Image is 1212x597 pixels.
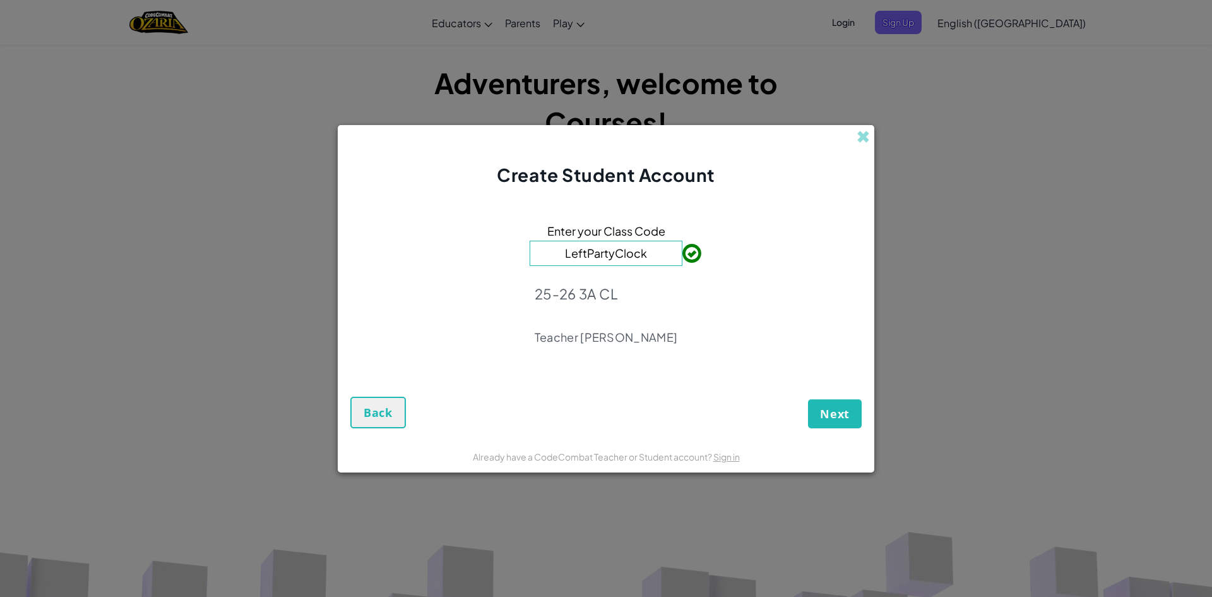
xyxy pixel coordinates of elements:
[350,397,406,428] button: Back
[547,222,665,240] span: Enter your Class Code
[713,451,740,462] a: Sign in
[820,406,850,421] span: Next
[364,405,393,420] span: Back
[535,285,677,303] p: 25-26 3A CL
[535,330,677,345] p: Teacher [PERSON_NAME]
[497,164,715,186] span: Create Student Account
[473,451,713,462] span: Already have a CodeCombat Teacher or Student account?
[808,399,862,428] button: Next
